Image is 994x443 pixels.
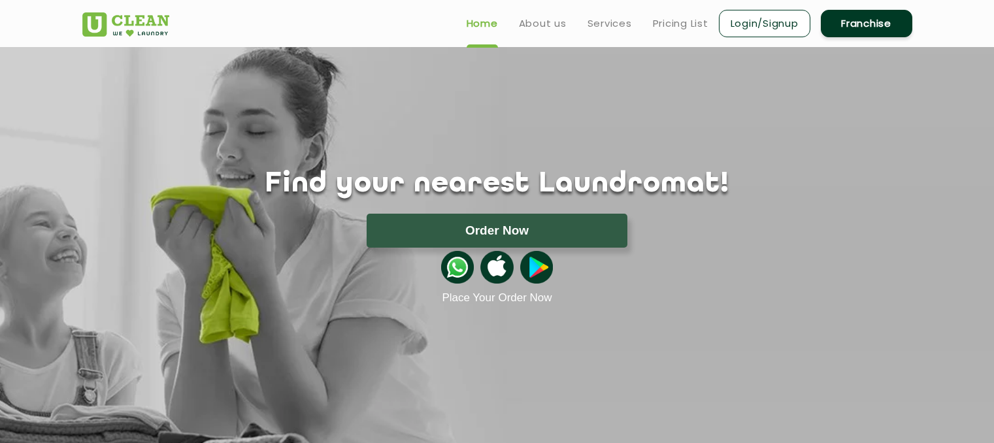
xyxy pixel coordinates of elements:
[442,291,552,304] a: Place Your Order Now
[520,251,553,284] img: playstoreicon.png
[821,10,912,37] a: Franchise
[588,16,632,31] a: Services
[653,16,708,31] a: Pricing List
[441,251,474,284] img: whatsappicon.png
[73,168,922,201] h1: Find your nearest Laundromat!
[719,10,810,37] a: Login/Signup
[467,16,498,31] a: Home
[367,214,627,248] button: Order Now
[519,16,567,31] a: About us
[480,251,513,284] img: apple-icon.png
[82,12,169,37] img: UClean Laundry and Dry Cleaning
